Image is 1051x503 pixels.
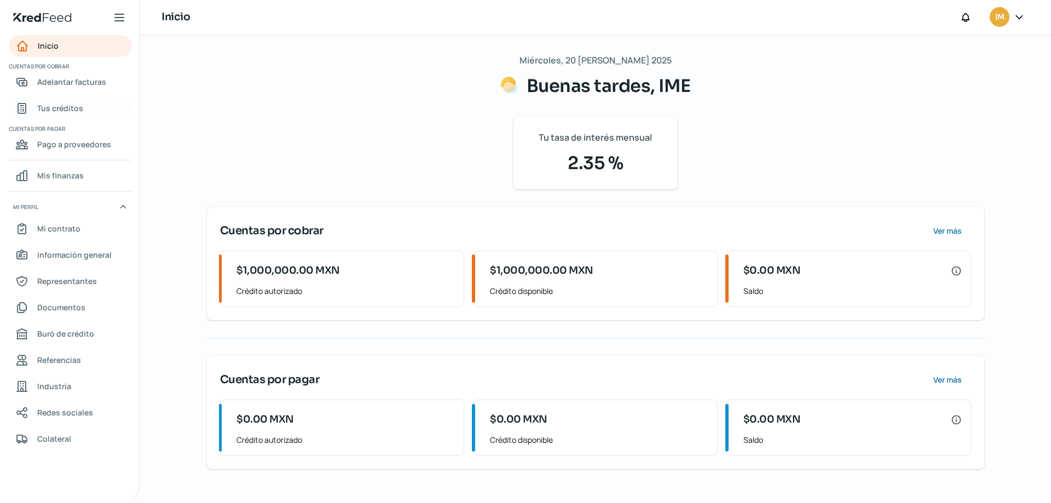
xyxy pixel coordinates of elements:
span: IM [995,11,1004,24]
a: Adelantar facturas [9,71,132,93]
span: Adelantar facturas [37,75,106,89]
span: Saldo [743,433,962,447]
a: Representantes [9,270,132,292]
span: Documentos [37,300,85,314]
span: Cuentas por pagar [220,372,320,388]
span: Mi contrato [37,222,80,235]
button: Ver más [925,220,971,242]
a: Tus créditos [9,97,132,119]
span: $0.00 MXN [743,412,801,427]
span: Mi perfil [13,202,38,212]
span: Colateral [37,432,71,446]
span: Crédito autorizado [236,284,455,298]
span: Redes sociales [37,406,93,419]
span: 2.35 % [527,150,665,176]
span: Cuentas por pagar [9,124,130,134]
a: Mis finanzas [9,165,132,187]
span: Referencias [37,353,81,367]
span: Buró de crédito [37,327,94,340]
span: Cuentas por cobrar [9,61,130,71]
a: Inicio [9,35,132,57]
span: Crédito disponible [490,284,708,298]
h1: Inicio [161,9,190,25]
a: Información general [9,244,132,266]
span: Pago a proveedores [37,137,111,151]
span: $0.00 MXN [490,412,547,427]
span: Representantes [37,274,97,288]
span: Información general [37,248,112,262]
span: $0.00 MXN [236,412,294,427]
button: Ver más [925,369,971,391]
span: Miércoles, 20 [PERSON_NAME] 2025 [519,53,672,68]
span: Buenas tardes, IME [527,75,691,97]
a: Mi contrato [9,218,132,240]
span: Inicio [38,39,59,53]
a: Documentos [9,297,132,319]
a: Colateral [9,428,132,450]
img: Saludos [500,76,518,94]
span: Tus créditos [37,101,83,115]
span: Crédito autorizado [236,433,455,447]
a: Redes sociales [9,402,132,424]
a: Pago a proveedores [9,134,132,155]
span: Mis finanzas [37,169,84,182]
a: Referencias [9,349,132,371]
span: $1,000,000.00 MXN [490,263,593,278]
span: Cuentas por cobrar [220,223,324,239]
span: Saldo [743,284,962,298]
span: Tu tasa de interés mensual [539,130,652,146]
span: Ver más [933,227,962,235]
span: $0.00 MXN [743,263,801,278]
a: Industria [9,375,132,397]
a: Buró de crédito [9,323,132,345]
span: Industria [37,379,71,393]
span: Crédito disponible [490,433,708,447]
span: Ver más [933,376,962,384]
span: $1,000,000.00 MXN [236,263,340,278]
